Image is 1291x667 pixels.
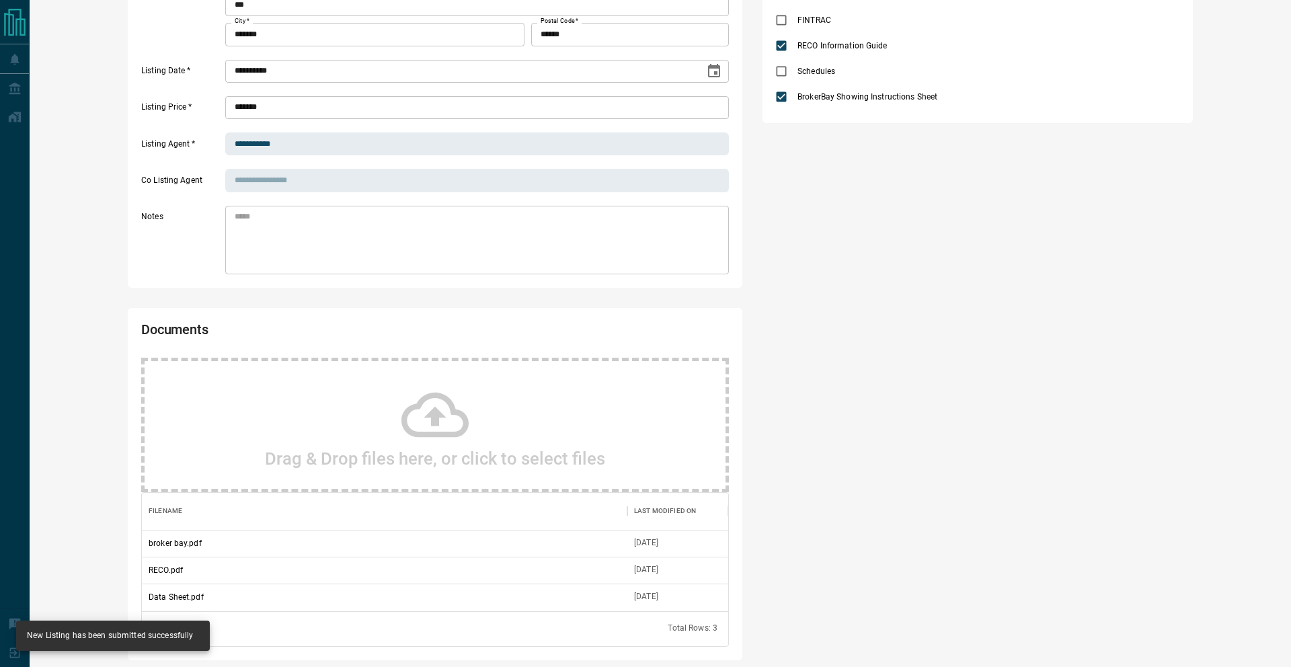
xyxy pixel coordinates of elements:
div: Aug 12, 2025 [634,537,658,549]
div: Aug 12, 2025 [634,564,658,576]
p: broker bay.pdf [149,537,202,549]
p: RECO.pdf [149,564,183,576]
div: Aug 12, 2025 [634,591,658,602]
button: Choose date, selected date is Aug 12, 2025 [701,58,728,85]
span: Schedules [794,65,838,77]
div: Last Modified On [627,492,728,530]
label: Postal Code [541,17,578,26]
label: Notes [141,211,222,274]
div: Last Modified On [634,492,696,530]
div: Filename [142,492,627,530]
label: Listing Price [141,102,222,119]
h2: Documents [141,321,494,344]
span: FINTRAC [794,14,834,26]
span: RECO Information Guide [794,40,890,52]
h2: Drag & Drop files here, or click to select files [265,448,605,469]
label: Listing Agent [141,139,222,156]
div: Filename [149,492,182,530]
label: Listing Date [141,65,222,83]
div: New Listing has been submitted successfully [27,625,194,647]
div: Total Rows: 3 [668,623,717,634]
label: Co Listing Agent [141,175,222,192]
p: Data Sheet.pdf [149,591,204,603]
span: BrokerBay Showing Instructions Sheet [794,91,941,103]
label: City [235,17,249,26]
div: Drag & Drop files here, or click to select files [141,358,729,492]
